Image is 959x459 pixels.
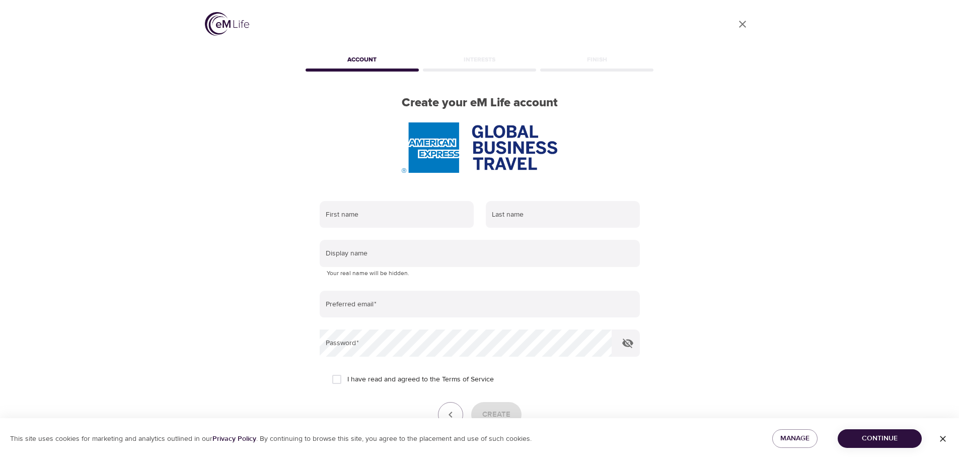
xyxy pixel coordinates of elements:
[846,432,914,445] span: Continue
[442,374,494,385] a: Terms of Service
[838,429,922,448] button: Continue
[212,434,256,443] a: Privacy Policy
[772,429,818,448] button: Manage
[327,269,633,279] p: Your real name will be hidden.
[304,96,656,110] h2: Create your eM Life account
[402,122,557,173] img: AmEx%20GBT%20logo.png
[205,12,249,36] img: logo
[730,12,755,36] a: close
[780,432,809,445] span: Manage
[347,374,494,385] span: I have read and agreed to the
